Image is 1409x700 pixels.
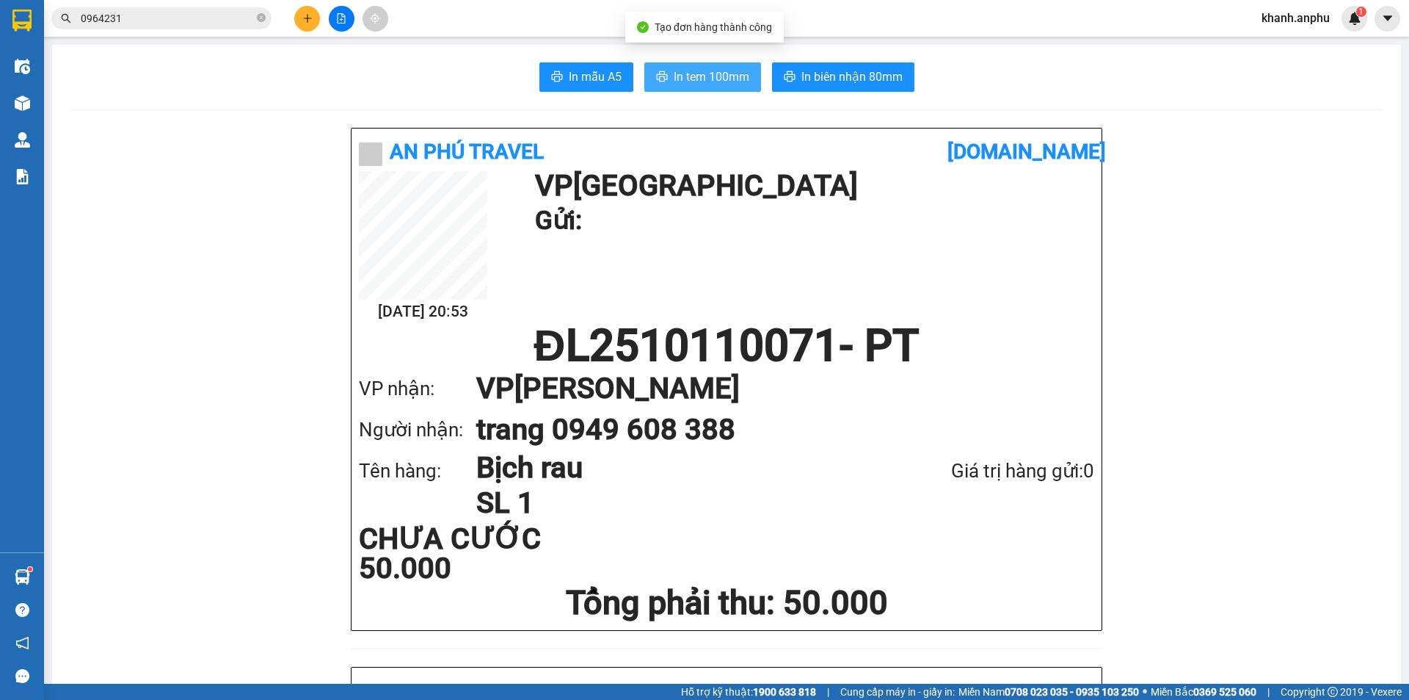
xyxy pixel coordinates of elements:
span: search [61,13,71,24]
div: CHƯA CƯỚC 50.000 [359,524,602,583]
div: [GEOGRAPHIC_DATA] [12,12,161,46]
div: Giá trị hàng gửi: 0 [873,456,1094,486]
span: printer [784,71,795,84]
span: notification [15,636,29,650]
span: Cung cấp máy in - giấy in: [840,684,955,700]
span: file-add [336,13,346,24]
span: printer [656,71,668,84]
span: | [827,684,829,700]
h1: Tổng phải thu: 50.000 [359,583,1094,623]
h1: VP [GEOGRAPHIC_DATA] [535,171,1087,201]
img: logo-vxr [12,10,32,32]
span: printer [551,71,563,84]
img: icon-new-feature [1348,12,1361,25]
span: question-circle [15,603,29,617]
button: file-add [329,6,354,32]
button: caret-down [1375,6,1400,32]
button: printerIn mẫu A5 [539,62,633,92]
h1: Gửi: [535,201,1087,241]
strong: 0708 023 035 - 0935 103 250 [1005,686,1139,698]
span: close-circle [257,13,266,22]
div: Tên hàng: [359,456,476,486]
span: Gửi: [12,12,35,28]
span: ⚪️ [1143,689,1147,695]
span: check-circle [637,21,649,33]
span: Tạo đơn hàng thành công [655,21,772,33]
h1: VP [PERSON_NAME] [476,368,1065,409]
div: Người nhận: [359,415,476,445]
span: In biên nhận 80mm [801,68,903,86]
button: printerIn tem 100mm [644,62,761,92]
div: 30.000 [170,75,291,111]
span: In mẫu A5 [569,68,622,86]
img: warehouse-icon [15,59,30,74]
span: | [1267,684,1270,700]
span: 1 [1358,7,1364,17]
div: [PERSON_NAME] [172,12,290,46]
button: plus [294,6,320,32]
div: 0866818560 [172,46,290,66]
sup: 1 [28,567,32,571]
span: Hỗ trợ kỹ thuật: [681,684,816,700]
h2: [DATE] 20:53 [359,300,487,324]
h1: trang 0949 608 388 [476,409,1065,450]
span: Miền Nam [958,684,1139,700]
img: warehouse-icon [15,569,30,585]
span: close-circle [257,12,266,26]
img: warehouse-icon [15,132,30,148]
input: Tìm tên, số ĐT hoặc mã đơn [81,10,254,26]
strong: 1900 633 818 [753,686,816,698]
span: In tem 100mm [674,68,749,86]
sup: 1 [1356,7,1366,17]
img: warehouse-icon [15,95,30,111]
span: copyright [1328,687,1338,697]
img: solution-icon [15,169,30,184]
span: Nhận: [172,12,207,28]
b: An Phú Travel [390,140,544,164]
h1: Bịch rau [476,450,873,486]
div: VP nhận: [359,374,476,404]
span: caret-down [1381,12,1394,25]
strong: 0369 525 060 [1193,686,1256,698]
b: [DOMAIN_NAME] [947,140,1106,164]
div: 0934562479 [12,46,161,66]
span: khanh.anphu [1250,9,1341,27]
span: message [15,669,29,683]
span: Miền Bắc [1151,684,1256,700]
h1: ĐL2510110071 - PT [359,324,1094,368]
span: CHƯA CƯỚC : [170,75,213,109]
span: plus [302,13,313,24]
h1: SL 1 [476,486,873,521]
button: aim [363,6,388,32]
button: printerIn biên nhận 80mm [772,62,914,92]
span: aim [370,13,380,24]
